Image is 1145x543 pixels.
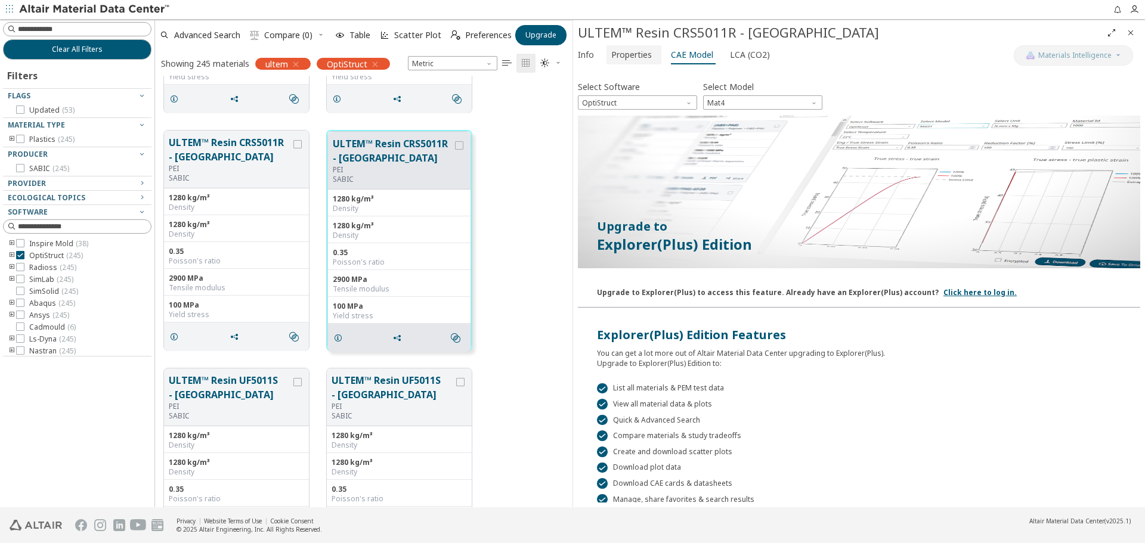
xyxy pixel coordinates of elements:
span: Ansys [29,311,69,320]
div: Manage, share favorites & search results [597,494,1121,505]
button: Ecological Topics [3,191,151,205]
span: Materials Intelligence [1038,51,1112,60]
div: 100 MPa [169,300,304,310]
div: 1280 kg/m³ [169,220,304,229]
div: 2900 MPa [333,275,466,284]
button: Similar search [447,87,472,111]
button: Similar search [284,87,309,111]
span: Preferences [465,31,512,39]
span: ( 53 ) [62,105,75,115]
div: 1280 kg/m³ [169,431,304,440]
button: Similar search [445,326,471,350]
span: Upgrade [525,30,556,40]
div: 1280 kg/m³ [169,193,304,203]
span: ( 245 ) [52,310,69,320]
span: ( 245 ) [61,286,78,296]
span: ( 245 ) [57,274,73,284]
span: ultem [265,58,288,69]
div: 1280 kg/m³ [333,221,466,231]
a: Cookie Consent [270,517,314,525]
a: Privacy [177,517,196,525]
span: Software [8,207,48,217]
span: Altair Material Data Center [1029,517,1104,525]
div: Yield stress [332,72,467,82]
p: SABIC [169,173,291,183]
div:  [597,478,608,489]
button: ULTEM™ Resin UF5011S - [GEOGRAPHIC_DATA] [332,373,454,402]
p: Explorer(Plus) Edition [597,235,1121,254]
div: 1280 kg/m³ [332,458,467,467]
span: Ls-Dyna [29,334,76,344]
i:  [451,333,460,343]
button: Clear All Filters [3,39,151,60]
div: Density [333,204,466,213]
div: Density [332,467,467,477]
img: Paywall-CAE [578,116,1140,268]
button: Details [327,87,352,111]
button: Upgrade [515,25,567,45]
span: LCA (CO2) [730,45,770,64]
button: Close [1121,23,1140,42]
img: Altair Engineering [10,520,62,530]
button: Share [387,87,412,111]
div: Yield stress [169,310,304,319]
button: Provider [3,176,151,191]
div: PEI [332,402,454,411]
div: Density [169,467,304,477]
button: ULTEM™ Resin UF5011S - [GEOGRAPHIC_DATA] [169,373,291,402]
span: Properties [611,45,652,64]
i: toogle group [8,311,16,320]
div: 1280 kg/m³ [333,194,466,204]
span: Inspire Mold [29,239,88,249]
div: Showing 245 materials [161,58,249,69]
span: ( 245 ) [58,134,75,144]
span: Abaqus [29,299,75,308]
i: toogle group [8,251,16,260]
div: Download plot data [597,463,1121,473]
button: Full Screen [1102,23,1121,42]
span: SABIC [29,164,69,173]
span: ( 245 ) [58,298,75,308]
div: Density [169,203,304,212]
div: You can get a lot more out of Altair Material Data Center upgrading to Explorer(Plus). Upgrade to... [597,343,1121,368]
div: 0.35 [169,485,304,494]
span: Producer [8,149,48,159]
button: ULTEM™ Resin CRS5011R - [GEOGRAPHIC_DATA] [333,136,453,165]
span: Compare (0) [264,31,312,39]
div: grid [155,76,572,507]
div: PEI [333,165,453,175]
p: SABIC [169,411,291,421]
div: ULTEM™ Resin CRS5011R - [GEOGRAPHIC_DATA] [578,23,1102,42]
button: Share [224,87,249,111]
div: 1280 kg/m³ [332,431,467,440]
span: Radioss [29,263,76,272]
span: ( 245 ) [52,163,69,173]
span: SimSolid [29,287,78,296]
a: Click here to log in. [943,287,1017,297]
div: Density [169,229,304,239]
i:  [451,30,460,40]
div: Density [333,231,466,240]
div: 2900 MPa [169,274,304,283]
p: SABIC [333,175,453,184]
div:  [597,430,608,441]
span: ( 245 ) [60,262,76,272]
button: Details [164,87,189,111]
span: OptiStruct [29,251,83,260]
div: 1280 kg/m³ [169,458,304,467]
button: Material Type [3,118,151,132]
span: ( 6 ) [67,322,76,332]
span: Info [578,45,594,64]
label: Select Model [703,78,754,95]
button: Software [3,205,151,219]
i: toogle group [8,135,16,144]
span: Scatter Plot [394,31,441,39]
button: Details [164,325,189,349]
button: Producer [3,147,151,162]
div: Tensile modulus [333,284,466,294]
div: 100 MPa [333,302,466,311]
span: Plastics [29,135,75,144]
i: toogle group [8,275,16,284]
p: Upgrade to [597,218,1121,235]
button: Flags [3,89,151,103]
